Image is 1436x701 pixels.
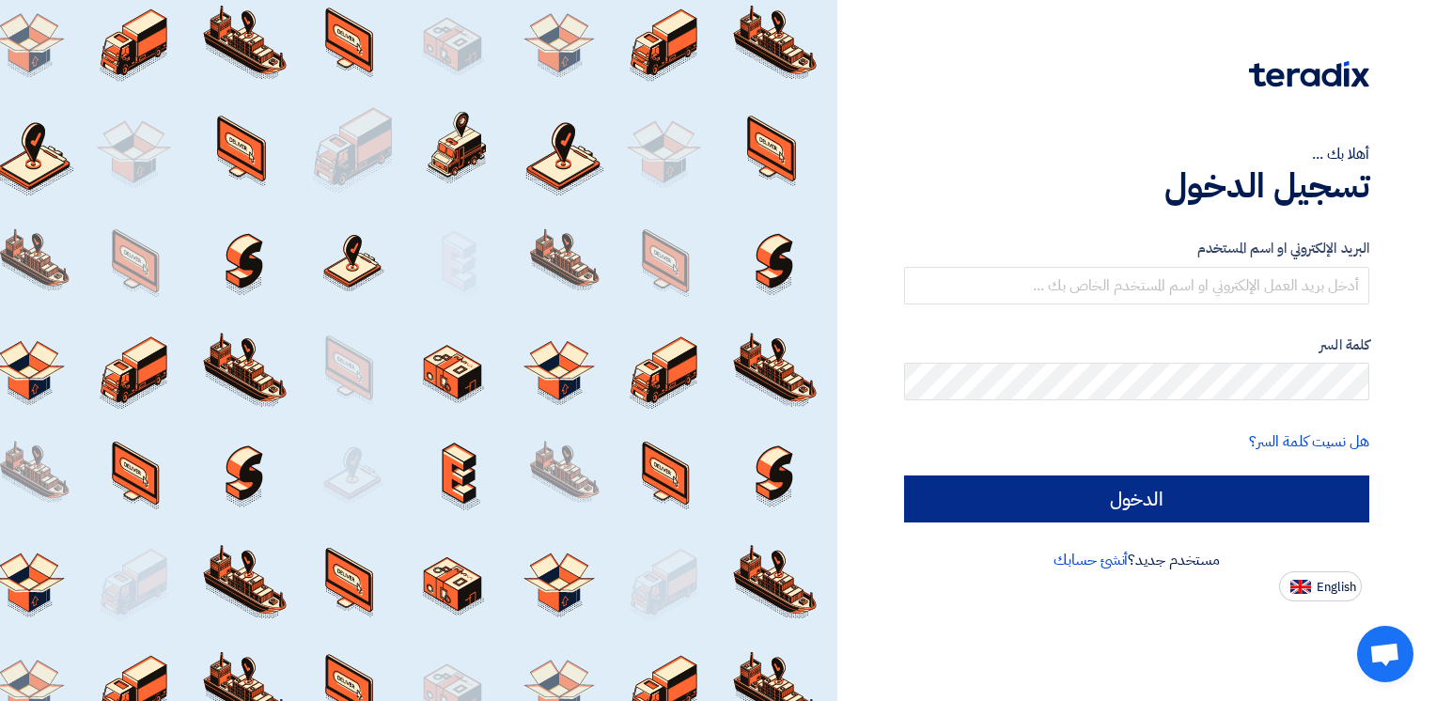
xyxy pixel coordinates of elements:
label: كلمة السر [904,335,1369,356]
a: هل نسيت كلمة السر؟ [1249,430,1369,453]
span: English [1317,581,1356,594]
div: مستخدم جديد؟ [904,549,1369,571]
img: en-US.png [1290,580,1311,594]
button: English [1279,571,1362,601]
a: أنشئ حسابك [1054,549,1128,571]
h1: تسجيل الدخول [904,165,1369,207]
div: أهلا بك ... [904,143,1369,165]
a: Open chat [1357,626,1413,682]
input: الدخول [904,475,1369,522]
label: البريد الإلكتروني او اسم المستخدم [904,238,1369,259]
input: أدخل بريد العمل الإلكتروني او اسم المستخدم الخاص بك ... [904,267,1369,304]
img: Teradix logo [1249,61,1369,87]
